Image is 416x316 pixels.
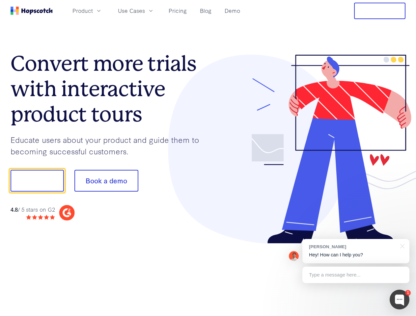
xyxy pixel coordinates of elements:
button: Show me! [11,170,64,192]
div: Type a message here... [302,267,409,283]
a: Home [11,7,53,15]
div: / 5 stars on G2 [11,205,55,214]
button: Book a demo [74,170,138,192]
a: Pricing [166,5,189,16]
a: Blog [197,5,214,16]
button: Use Cases [114,5,158,16]
span: Product [72,7,93,15]
img: Mark Spera [289,251,299,261]
h1: Convert more trials with interactive product tours [11,51,208,127]
strong: 4.8 [11,205,18,213]
button: Product [69,5,106,16]
div: [PERSON_NAME] [309,244,396,250]
span: Use Cases [118,7,145,15]
p: Educate users about your product and guide them to becoming successful customers. [11,134,208,157]
p: Hey! How can I help you? [309,251,403,258]
div: 1 [405,290,411,296]
button: Free Trial [354,3,405,19]
a: Demo [222,5,243,16]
